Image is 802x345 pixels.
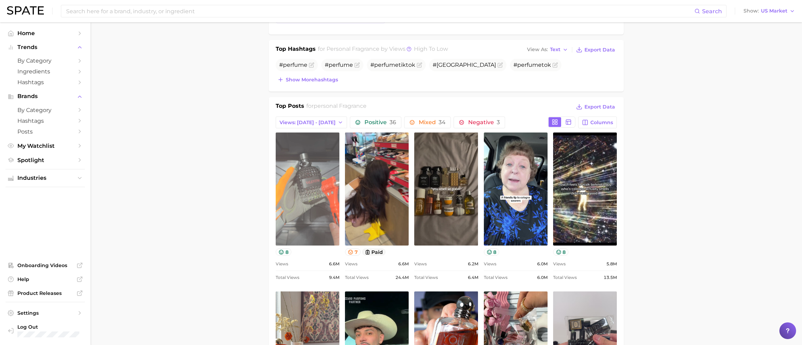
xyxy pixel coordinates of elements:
span: #perfumetiktok [370,62,415,68]
a: Spotlight [6,155,85,166]
span: personal fragrance [327,46,379,52]
span: Views: [DATE] - [DATE] [280,120,336,126]
span: Total Views [484,273,508,282]
button: Export Data [574,102,617,112]
span: by Category [17,57,73,64]
span: Industries [17,175,73,181]
span: Views [414,260,427,268]
a: Product Releases [6,288,85,298]
span: 13.5m [604,273,617,282]
span: Product Releases [17,290,73,296]
button: Flag as miscategorized or irrelevant [417,62,422,68]
span: 9.4m [329,273,339,282]
span: Onboarding Videos [17,262,73,268]
span: US Market [761,9,787,13]
span: 6.6m [329,260,339,268]
button: Show morehashtags [276,75,340,85]
button: Flag as miscategorized or irrelevant [354,62,360,68]
span: My Watchlist [17,143,73,149]
span: Hashtags [17,79,73,86]
span: Export Data [584,47,615,53]
span: Total Views [414,273,438,282]
span: Views [276,260,288,268]
button: 7 [345,248,361,256]
button: ShowUS Market [742,7,797,16]
span: Views [345,260,357,268]
a: by Category [6,55,85,66]
span: Home [17,30,73,37]
h2: for [306,102,367,112]
span: 3 [497,119,500,126]
h1: Top Hashtags [276,45,316,55]
button: 8 [484,248,500,256]
span: View As [527,48,548,51]
span: by Category [17,107,73,113]
span: Text [550,48,560,51]
span: Search [702,8,722,15]
span: 5.8m [606,260,617,268]
span: 6.0m [537,260,548,268]
span: 6.0m [537,273,548,282]
span: Brands [17,93,73,99]
button: Export Data [574,45,617,55]
span: Total Views [553,273,577,282]
a: Hashtags [6,77,85,88]
span: Help [17,276,73,282]
button: 8 [553,248,569,256]
a: Help [6,274,85,284]
span: Hashtags [17,118,73,124]
span: 36 [390,119,396,126]
span: Ingredients [17,68,73,75]
h2: for by Views [318,45,448,55]
h1: Top Posts [276,102,304,112]
span: #perfume⁠ [279,62,307,68]
span: #perfumetok [513,62,551,68]
span: Views [553,260,566,268]
a: Settings [6,308,85,318]
button: Brands [6,91,85,102]
a: Onboarding Videos [6,260,85,271]
button: Industries [6,173,85,183]
button: Views: [DATE] - [DATE] [276,117,347,128]
button: paid [362,248,386,256]
a: Log out. Currently logged in with e-mail cfuentes@onscent.com. [6,322,85,339]
a: by Category [6,105,85,115]
span: Spotlight [17,157,73,163]
a: Hashtags [6,115,85,126]
span: 6.4m [468,273,478,282]
span: Positive [364,120,396,125]
a: My Watchlist [6,141,85,151]
button: 8 [276,248,291,256]
span: Posts [17,128,73,135]
span: high to low [414,46,448,52]
button: Flag as miscategorized or irrelevant [552,62,558,68]
span: Settings [17,310,73,316]
span: 24.4m [395,273,409,282]
span: Export Data [584,104,615,110]
span: 6.6m [398,260,409,268]
input: Search here for a brand, industry, or ingredient [65,5,694,17]
img: SPATE [7,6,44,15]
span: Log Out [17,324,79,330]
button: Flag as miscategorized or irrelevant [309,62,314,68]
span: personal fragrance [314,103,367,109]
span: Total Views [276,273,299,282]
span: Mixed [419,120,446,125]
span: #[GEOGRAPHIC_DATA] [433,62,496,68]
span: 34 [439,119,446,126]
span: Views [484,260,496,268]
a: Home [6,28,85,39]
span: Total Views [345,273,369,282]
button: Columns [578,117,617,128]
span: Columns [590,120,613,126]
button: View AsText [525,45,570,54]
span: 6.2m [468,260,478,268]
button: Trends [6,42,85,53]
span: #perfume [325,62,353,68]
span: Negative [468,120,500,125]
span: Show more hashtags [286,77,338,83]
button: Flag as miscategorized or irrelevant [497,62,503,68]
a: Ingredients [6,66,85,77]
span: Show [744,9,759,13]
span: Trends [17,44,73,50]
